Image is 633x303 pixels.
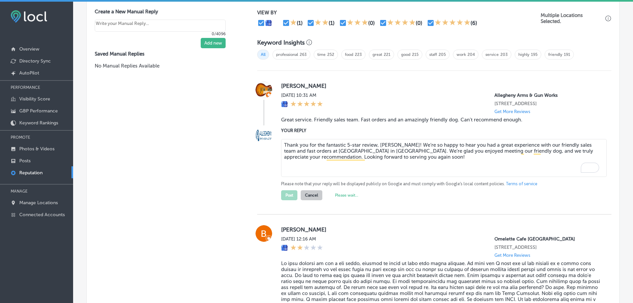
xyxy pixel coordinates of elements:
textarea: To enrich screen reader interactions, please activate Accessibility in Grammarly extension settings [281,139,607,177]
label: [PERSON_NAME] [281,226,601,233]
img: Image [256,127,272,144]
p: Get More Reviews [494,253,530,258]
a: friendly [548,52,562,57]
p: GBP Performance [19,108,58,114]
div: (1) [297,20,303,26]
a: staff [429,52,437,57]
p: Connected Accounts [19,212,65,218]
a: 195 [531,52,538,57]
p: Keyword Rankings [19,120,58,126]
h3: Keyword Insights [257,39,305,46]
a: professional [276,52,298,57]
p: 0/4096 [95,32,226,36]
a: 215 [412,52,419,57]
p: 4603 Library Road [494,101,601,106]
a: Terms of service [506,181,537,187]
span: All [257,50,269,60]
button: Add new [201,38,226,48]
div: 5 Stars [435,19,471,27]
div: 1 Star [290,19,297,27]
p: No Manual Replies Available [95,62,236,70]
div: 5 Stars [290,101,323,108]
button: Cancel [301,190,322,200]
p: AutoPilot [19,70,39,76]
label: [PERSON_NAME] [281,82,601,89]
div: (1) [329,20,335,26]
p: Allegheny Arms & Gun Works [494,92,601,98]
label: [DATE] 12:16 AM [281,236,323,242]
label: [DATE] 10:31 AM [281,92,323,98]
a: 252 [327,52,334,57]
a: work [457,52,466,57]
a: highly [518,52,529,57]
p: Directory Sync [19,58,51,64]
p: Overview [19,46,39,52]
img: fda3e92497d09a02dc62c9cd864e3231.png [11,10,47,23]
p: Manage Locations [19,200,58,206]
a: 203 [500,52,508,57]
div: 4 Stars [387,19,416,27]
a: great [372,52,382,57]
div: (0) [416,20,422,26]
p: Please note that your reply will be displayed publicly on Google and must comply with Google's lo... [281,181,601,187]
div: 2 Stars [290,244,323,252]
a: 223 [355,52,362,57]
blockquote: Great service. Friendly sales team. Fast orders and an amazingly friendly dog. Can't recommend en... [281,117,601,123]
a: 205 [439,52,446,57]
a: service [485,52,499,57]
button: Post [281,190,297,200]
div: (6) [471,20,477,26]
a: 221 [384,52,390,57]
a: 204 [468,52,475,57]
p: Multiple Locations Selected. [541,12,604,24]
label: Create a New Manual Reply [95,9,226,15]
p: 9670 West Skye Canyon Park Drive Suite 150 [494,244,601,250]
a: 191 [564,52,570,57]
div: 2 Stars [315,19,329,27]
label: Please wait... [335,193,358,198]
p: Photos & Videos [19,146,54,152]
div: (0) [368,20,375,26]
p: Get More Reviews [494,109,530,114]
p: Reputation [19,170,43,176]
p: VIEW BY [257,10,541,16]
p: Visibility Score [19,96,50,102]
label: YOUR REPLY [281,128,601,133]
a: food [345,52,353,57]
p: Posts [19,158,31,164]
textarea: Create your Quick Reply [95,20,226,32]
a: time [317,52,326,57]
a: good [401,52,410,57]
p: Omelette Cafe Skye Canyon [494,236,601,242]
label: Saved Manual Replies [95,51,236,57]
div: 3 Stars [347,19,368,27]
a: 263 [300,52,307,57]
